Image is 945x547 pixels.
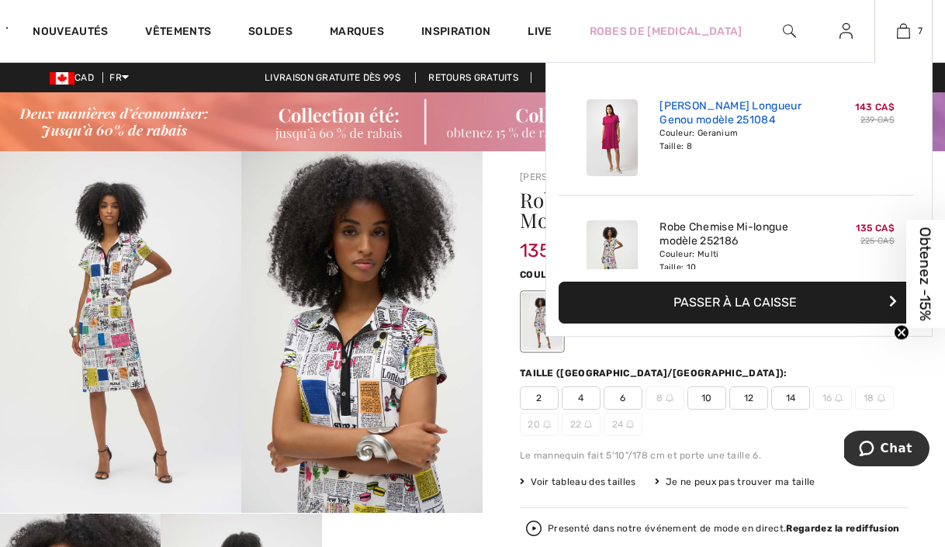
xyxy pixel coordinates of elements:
[145,25,211,41] a: Vêtements
[860,236,895,246] s: 225 CA$
[584,421,592,428] img: ring-m.svg
[835,394,843,402] img: ring-m.svg
[655,475,815,489] div: Je ne peux pas trouver ma taille
[659,99,812,127] a: [PERSON_NAME] Longueur Genou modèle 251084
[659,248,812,273] div: Couleur: Multi Taille: 10
[522,293,562,351] div: Multi
[855,102,895,113] span: 143 CA$
[50,72,74,85] img: Canadian Dollar
[543,421,551,428] img: ring-m.svg
[897,22,910,40] img: Mon panier
[827,22,865,41] a: Se connecter
[33,25,108,41] a: Nouveautés
[587,220,638,297] img: Robe Chemise Mi-longue modèle 252186
[917,227,935,320] span: Obtenez -15%
[813,386,852,410] span: 16
[252,72,413,83] a: Livraison gratuite dès 99$
[548,524,899,534] div: Presenté dans notre événement de mode en direct.
[604,386,642,410] span: 6
[520,190,843,230] h1: Robe chemise mi-longue Modèle 252186
[844,431,929,469] iframe: Ouvre un widget dans lequel vous pouvez chatter avec l’un de nos agents
[855,386,894,410] span: 18
[520,224,592,261] span: 135 CA$
[590,23,742,40] a: Robes de [MEDICAL_DATA]
[860,115,895,125] s: 239 CA$
[526,521,542,536] img: Regardez la rediffusion
[729,386,768,410] span: 12
[421,25,490,41] span: Inspiration
[534,72,693,83] a: Garantie du plus bas prix
[687,386,726,410] span: 10
[520,171,597,182] a: [PERSON_NAME]
[109,72,129,83] span: FR
[894,324,909,340] button: Close teaser
[528,23,552,40] a: Live
[877,394,885,402] img: ring-m.svg
[786,523,899,534] strong: Regardez la rediffusion
[330,25,384,41] a: Marques
[875,22,932,40] a: 7
[6,12,8,43] img: 1ère Avenue
[520,386,559,410] span: 2
[839,22,853,40] img: Mes infos
[520,475,636,489] span: Voir tableau des tailles
[520,448,908,462] div: Le mannequin fait 5'10"/178 cm et porte une taille 6.
[520,413,559,436] span: 20
[783,22,796,40] img: recherche
[918,24,922,38] span: 7
[906,220,945,327] div: Obtenez -15%Close teaser
[50,72,100,83] span: CAD
[856,223,895,234] span: 135 CA$
[248,25,292,41] a: Soldes
[659,127,812,152] div: Couleur: Geranium Taille: 8
[771,386,810,410] span: 14
[520,269,569,280] span: Couleur:
[559,282,919,324] button: Passer à la caisse
[562,386,601,410] span: 4
[520,366,791,380] div: Taille ([GEOGRAPHIC_DATA]/[GEOGRAPHIC_DATA]):
[659,220,812,248] a: Robe Chemise Mi-longue modèle 252186
[666,394,673,402] img: ring-m.svg
[626,421,634,428] img: ring-m.svg
[562,413,601,436] span: 22
[415,72,531,83] a: Retours gratuits
[604,413,642,436] span: 24
[587,99,638,176] img: Robe Trapèze Longueur Genou modèle 251084
[241,151,483,513] img: Robe Chemise Mi-longue mod&egrave;le 252186. 2
[646,386,684,410] span: 8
